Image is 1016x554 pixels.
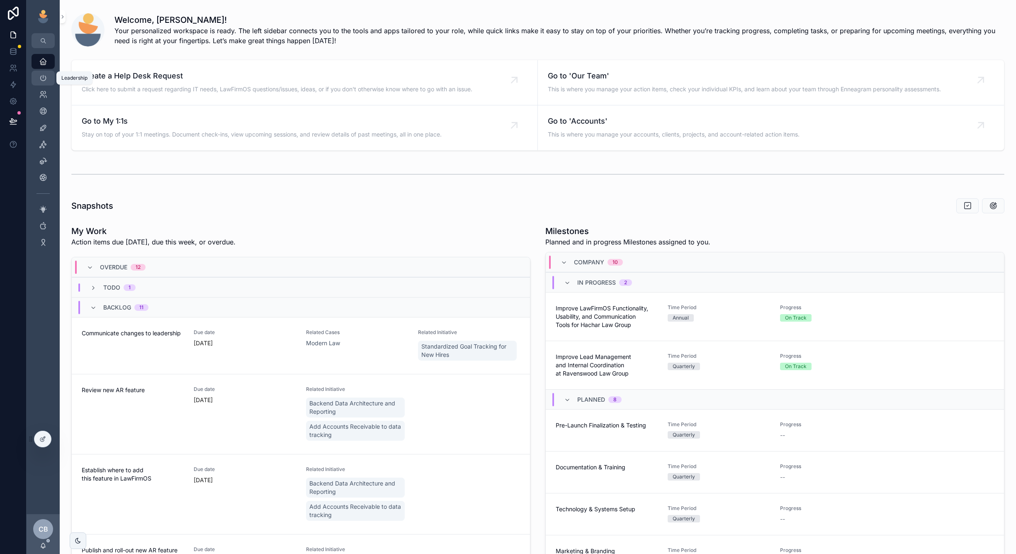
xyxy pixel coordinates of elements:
span: Todo [103,283,120,292]
span: Time Period [668,463,770,470]
span: Click here to submit a request regarding IT needs, LawFirmOS questions/issues, ideas, or if you d... [82,85,472,93]
span: Related Cases [306,329,408,336]
div: 8 [613,396,617,403]
span: Establish where to add this feature in LawFirmOS [82,466,184,483]
span: Related Initiative [306,466,408,473]
span: Communicate changes to leadership [82,329,184,337]
span: Backlog [103,303,131,312]
span: Go to My 1:1s [82,115,442,127]
div: On Track [785,314,807,322]
span: Progress [780,353,882,359]
a: Go to 'Accounts'This is where you manage your accounts, clients, projects, and account-related ac... [538,105,1004,150]
span: This is where you manage your action items, check your individual KPIs, and learn about your team... [548,85,941,93]
a: Go to My 1:1sStay on top of your 1:1 meetings. Document check-ins, view upcoming sessions, and re... [72,105,538,150]
span: This is where you manage your accounts, clients, projects, and account-related action items. [548,130,800,139]
span: Go to 'Our Team' [548,70,941,82]
img: App logo [36,10,50,23]
div: Leadership [61,75,88,81]
span: In Progress [577,278,616,287]
span: Related Initiative [418,329,520,336]
a: Backend Data Architecture and Reporting [306,398,405,417]
div: 1 [129,284,131,291]
span: Progress [780,304,882,311]
span: Progress [780,421,882,428]
span: Pre-Launch Finalization & Testing [556,421,658,430]
span: Overdue [100,263,127,271]
span: Due date [194,386,296,393]
h1: My Work [71,225,236,237]
div: 12 [136,264,141,271]
span: -- [780,431,785,439]
span: Time Period [668,547,770,554]
div: On Track [785,363,807,370]
span: Company [574,258,604,266]
span: Add Accounts Receivable to data tracking [309,503,401,519]
a: Backend Data Architecture and Reporting [306,478,405,498]
span: Improve Lead Management and Internal Coordination at Ravenswood Law Group [556,353,658,378]
a: Communicate changes to leadershipDue date[DATE]Related CasesModern LawRelated InitiativeStandardi... [72,317,530,374]
a: Technology & Systems SetupTime PeriodQuarterlyProgress-- [546,493,1004,535]
span: Progress [780,547,882,554]
span: Progress [780,463,882,470]
div: 11 [139,304,143,311]
a: Standardized Goal Tracking for New Hires [418,341,517,361]
h1: Snapshots [71,200,113,212]
span: Related Initiative [306,546,408,553]
div: Annual [673,314,689,322]
span: Improve LawFirmOS Functionality, Usability, and Communication Tools for Hachar Law Group [556,304,658,329]
span: Your personalized workspace is ready. The left sidebar connects you to the tools and apps tailore... [114,26,1004,46]
span: Time Period [668,304,770,311]
span: CB [39,524,48,534]
div: Quarterly [673,363,695,370]
a: Documentation & TrainingTime PeriodQuarterlyProgress-- [546,451,1004,493]
span: -- [780,515,785,523]
a: Modern Law [306,339,340,347]
a: Go to 'Our Team'This is where you manage your action items, check your individual KPIs, and learn... [538,60,1004,105]
div: 10 [613,259,618,266]
p: Action items due [DATE], due this week, or overdue. [71,237,236,247]
div: Quarterly [673,431,695,439]
span: Time Period [668,505,770,512]
span: Time Period [668,353,770,359]
a: Improve LawFirmOS Functionality, Usability, and Communication Tools for Hachar Law GroupTime Peri... [546,292,1004,341]
div: Quarterly [673,515,695,522]
span: Go to 'Accounts' [548,115,800,127]
h1: Welcome, [PERSON_NAME]! [114,14,1004,26]
p: [DATE] [194,339,213,347]
span: Due date [194,466,296,473]
span: Due date [194,329,296,336]
div: scrollable content [27,48,60,261]
span: Planned and in progress Milestones assigned to you. [545,237,710,247]
a: Review new AR featureDue date[DATE]Related InitiativeBackend Data Architecture and ReportingAdd A... [72,374,530,454]
span: Time Period [668,421,770,428]
span: Planned [577,395,605,404]
a: Add Accounts Receivable to data tracking [306,421,405,441]
span: -- [780,473,785,481]
span: Backend Data Architecture and Reporting [309,399,401,416]
a: Add Accounts Receivable to data tracking [306,501,405,521]
div: Quarterly [673,473,695,481]
span: Progress [780,505,882,512]
span: Create a Help Desk Request [82,70,472,82]
a: Establish where to add this feature in LawFirmOSDue date[DATE]Related InitiativeBackend Data Arch... [72,454,530,534]
span: Add Accounts Receivable to data tracking [309,422,401,439]
a: Pre-Launch Finalization & TestingTime PeriodQuarterlyProgress-- [546,409,1004,451]
span: Due date [194,546,296,553]
span: Stay on top of your 1:1 meetings. Document check-ins, view upcoming sessions, and review details ... [82,130,442,139]
span: Standardized Goal Tracking for New Hires [421,342,513,359]
span: Backend Data Architecture and Reporting [309,479,401,496]
span: Technology & Systems Setup [556,505,658,513]
h1: Milestones [545,225,710,237]
span: Documentation & Training [556,463,658,471]
p: [DATE] [194,396,213,404]
p: [DATE] [194,476,213,484]
span: Related Initiative [306,386,408,393]
span: Review new AR feature [82,386,184,394]
a: Create a Help Desk RequestClick here to submit a request regarding IT needs, LawFirmOS questions/... [72,60,538,105]
a: Improve Lead Management and Internal Coordination at Ravenswood Law GroupTime PeriodQuarterlyProg... [546,341,1004,389]
div: 2 [624,279,627,286]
